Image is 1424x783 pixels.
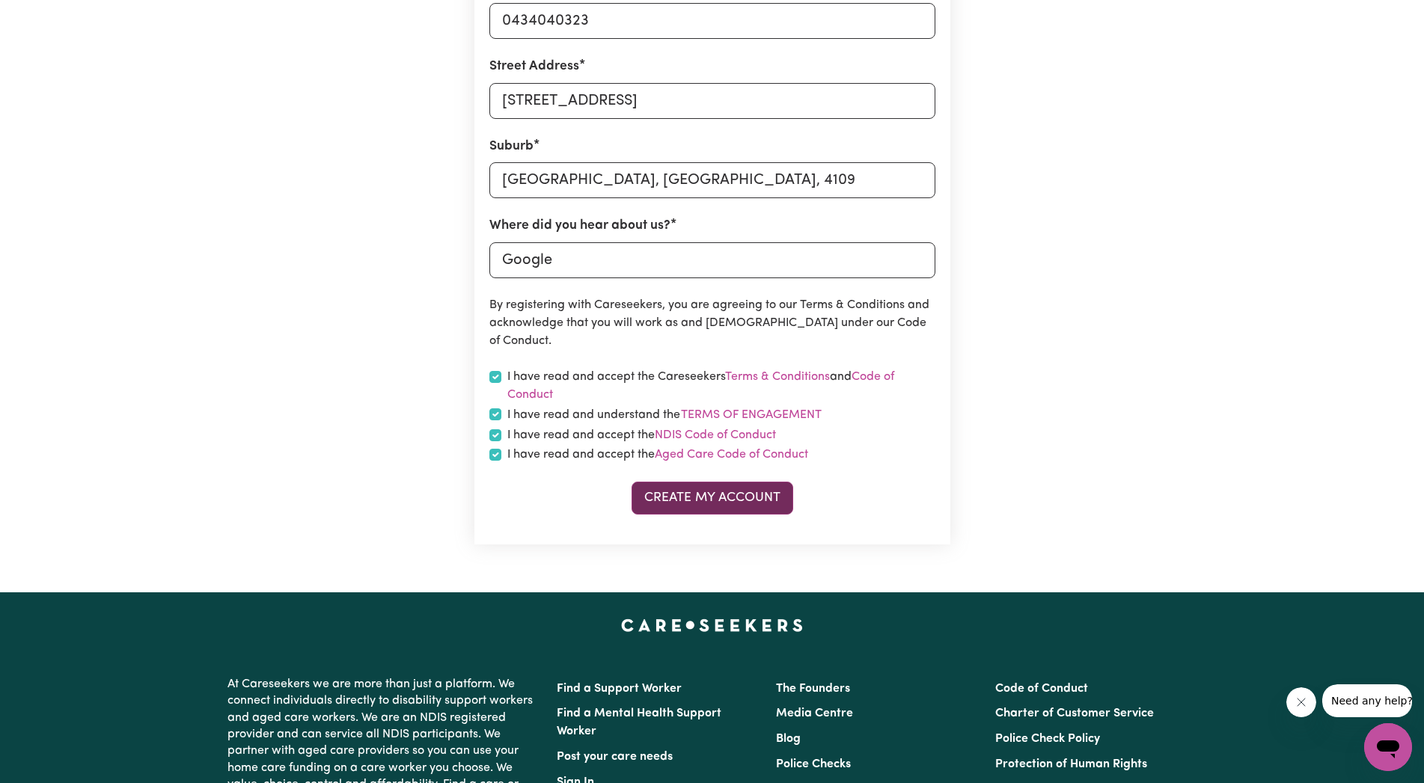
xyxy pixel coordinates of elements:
[995,707,1154,719] a: Charter of Customer Service
[489,137,534,156] label: Suburb
[1364,723,1412,771] iframe: Button to launch messaging window
[632,482,793,515] button: Create My Account
[507,405,822,425] label: I have read and understand the
[680,405,822,425] button: I have read and understand the
[489,57,579,76] label: Street Address
[776,758,851,770] a: Police Checks
[507,426,776,444] label: I have read and accept the
[489,162,935,198] input: e.g. North Bondi, New South Wales
[725,371,830,383] a: Terms & Conditions
[489,83,935,119] input: e.g. 221B Victoria St
[995,758,1147,770] a: Protection of Human Rights
[507,371,894,401] a: Code of Conduct
[995,733,1100,745] a: Police Check Policy
[507,368,935,404] label: I have read and accept the Careseekers and
[1286,687,1316,717] iframe: Close message
[9,10,91,22] span: Need any help?
[489,296,935,350] p: By registering with Careseekers, you are agreeing to our Terms & Conditions and acknowledge that ...
[776,683,850,695] a: The Founders
[655,449,808,461] a: Aged Care Code of Conduct
[995,683,1088,695] a: Code of Conduct
[489,242,935,278] input: e.g. Google, word of mouth etc.
[621,619,803,631] a: Careseekers home page
[1322,684,1412,717] iframe: Message from company
[557,683,682,695] a: Find a Support Worker
[776,733,801,745] a: Blog
[655,429,776,441] a: NDIS Code of Conduct
[489,3,935,39] input: e.g. 0412 345 678
[557,751,673,763] a: Post your care needs
[557,707,721,737] a: Find a Mental Health Support Worker
[776,707,853,719] a: Media Centre
[507,446,808,464] label: I have read and accept the
[489,216,670,236] label: Where did you hear about us?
